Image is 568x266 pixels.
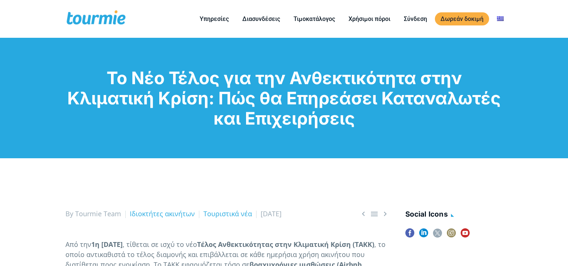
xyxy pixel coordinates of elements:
[359,209,368,218] a: 
[197,240,374,249] b: Τέλος Ανθεκτικότητας στην Κλιματική Κρίση (ΤΑΚΚ)
[65,240,91,249] span: Από την
[398,14,433,24] a: Σύνδεση
[435,12,489,25] a: Δωρεάν δοκιμή
[194,14,234,24] a: Υπηρεσίες
[65,209,121,218] span: By Tourmie Team
[461,229,470,242] a: youtube
[405,229,414,242] a: facebook
[405,209,503,221] h4: social icons
[370,209,379,218] a: 
[381,209,390,218] a: 
[288,14,341,24] a: Τιμοκατάλογος
[261,209,282,218] span: [DATE]
[433,229,442,242] a: twitter
[91,240,123,249] b: 1η [DATE]
[237,14,286,24] a: Διασυνδέσεις
[419,229,428,242] a: linkedin
[359,209,368,218] span: Previous post
[381,209,390,218] span: Next post
[123,240,197,249] span: , τίθεται σε ισχύ το νέο
[130,209,195,218] a: Ιδιοκτήτες ακινήτων
[447,229,456,242] a: instagram
[343,14,396,24] a: Χρήσιμοι πόροι
[65,68,503,128] h1: Το Νέο Τέλος για την Ανθεκτικότητα στην Κλιματική Κρίση: Πώς θα Επηρεάσει Καταναλωτές και Επιχειρ...
[203,209,252,218] a: Τουριστικά νέα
